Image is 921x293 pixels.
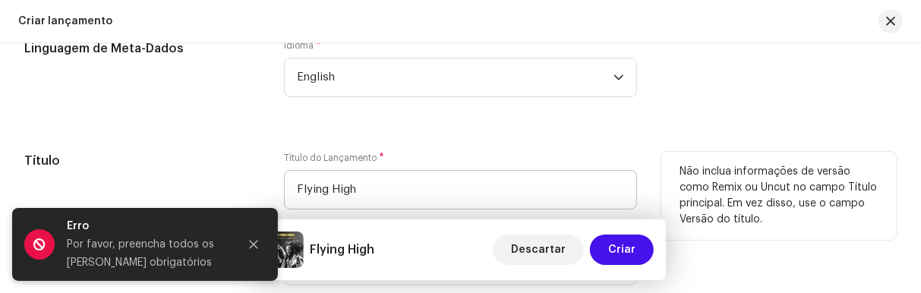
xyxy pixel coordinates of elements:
button: Criar [590,235,654,265]
button: Descartar [493,235,584,265]
p: Não inclua informações de versão como Remix ou Uncut no campo Título principal. Em vez disso, use... [680,164,878,228]
input: e.g. My Great Song [284,170,637,210]
span: English [297,58,613,96]
h5: Flying High [310,241,374,259]
h5: Linguagem de Meta-Dados [24,39,260,58]
span: Criar [608,235,636,265]
label: Idioma [284,39,321,52]
label: Título do Lançamento [284,152,384,164]
span: Descartar [511,235,566,265]
div: dropdown trigger [613,58,624,96]
h5: Título [24,152,260,170]
div: Por favor, preencha todos os [PERSON_NAME] obrigatórios [67,235,226,272]
button: Close [238,229,269,260]
div: Erro [67,217,226,235]
img: 05994c81-357d-4b18-bc7d-1f20f1e4d8d6 [267,232,304,268]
